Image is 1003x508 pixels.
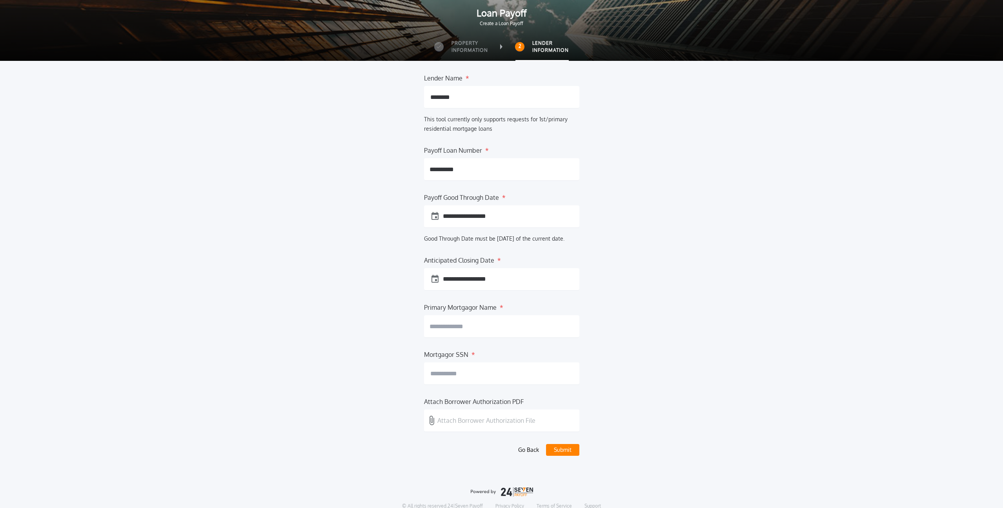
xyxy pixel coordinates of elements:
label: Mortgagor SSN [424,350,468,356]
h2: 2 [519,43,521,49]
label: Property Information [451,40,488,54]
label: Anticipated Closing Date [424,256,494,262]
label: Payoff Good Through Date [424,193,499,199]
label: Lender Name [424,73,462,80]
label: Payoff Loan Number [424,146,482,152]
span: Loan Payoff [13,6,990,20]
button: Submit [546,444,579,456]
img: logo [470,487,533,497]
label: Primary Mortgagor Name [424,303,497,309]
button: Go Back [515,444,542,456]
label: Attach Borrower Authorization PDF [424,397,524,403]
span: Create a Loan Payoff [13,20,990,27]
label: This tool currently only supports requests for 1st/primary residential mortgage loans [424,116,568,132]
label: Lender Information [532,40,569,54]
p: Attach Borrower Authorization File [437,416,535,425]
label: Good Through Date must be [DATE] of the current date. [424,235,564,242]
